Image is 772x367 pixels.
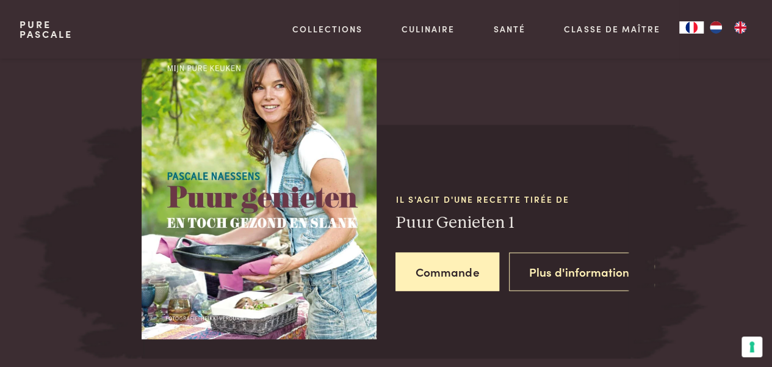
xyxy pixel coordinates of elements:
div: Language [679,21,704,34]
a: FR [679,21,704,34]
a: Santé [494,23,525,35]
button: Vos préférences en matière de consentement pour les technologies de suivi [741,336,762,357]
a: Classe de maître [564,23,660,35]
a: NL [704,21,728,34]
ul: Language list [704,21,752,34]
aside: Language selected: Français [679,21,752,34]
h3: Puur Genieten 1 [395,212,630,233]
a: PurePascale [20,20,73,39]
a: Culinaire [402,23,455,35]
span: Il s'agit d'une recette tirée de [395,192,630,205]
a: EN [728,21,752,34]
a: Commande [395,252,499,291]
a: Plus d'informations [509,252,655,291]
a: Collections [292,23,363,35]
